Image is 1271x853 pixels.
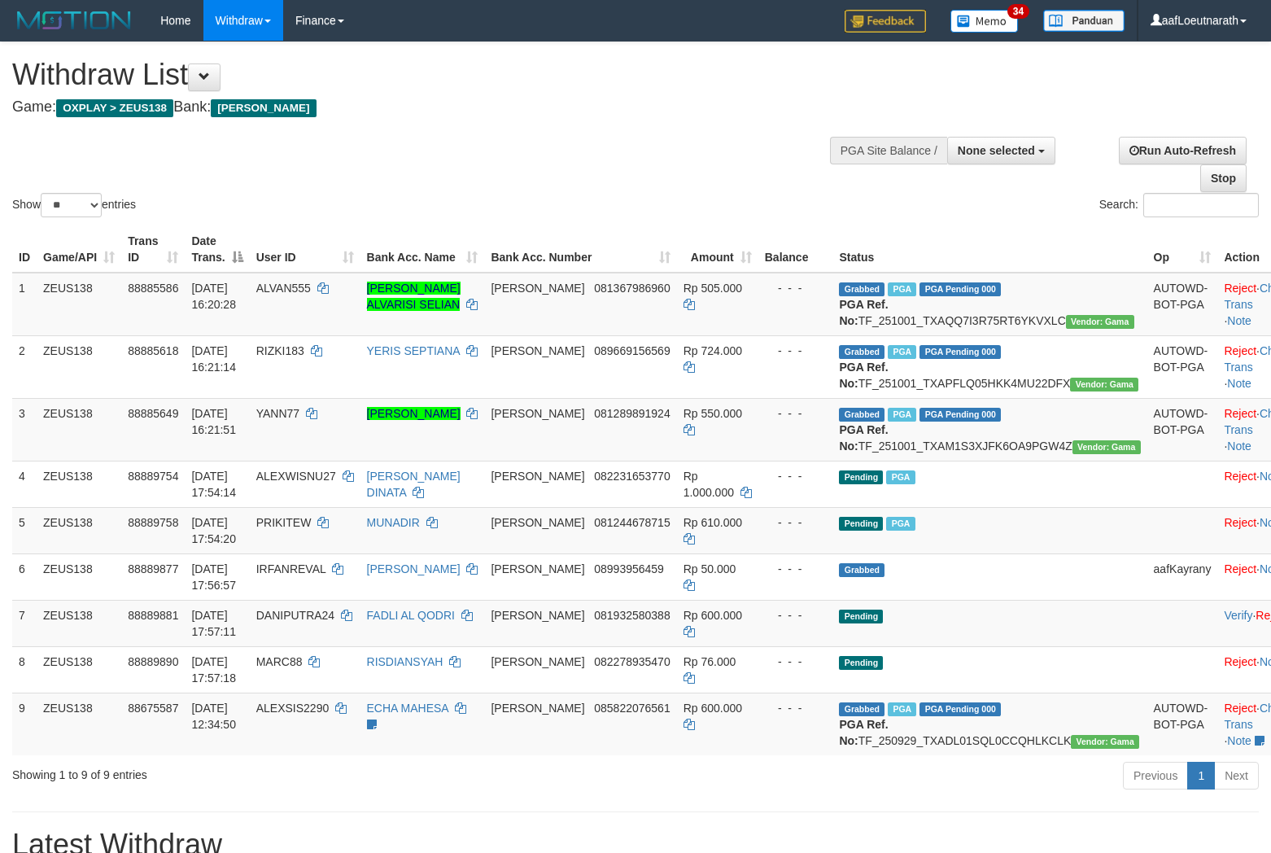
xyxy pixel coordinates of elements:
[1066,315,1134,329] span: Vendor URL: https://trx31.1velocity.biz
[12,600,37,646] td: 7
[1227,734,1251,747] a: Note
[1147,273,1218,336] td: AUTOWD-BOT-PGA
[758,226,833,273] th: Balance
[1147,226,1218,273] th: Op: activate to sort column ascending
[491,282,584,295] span: [PERSON_NAME]
[594,655,670,668] span: Copy 082278935470 to clipboard
[950,10,1019,33] img: Button%20Memo.svg
[1099,193,1259,217] label: Search:
[839,563,884,577] span: Grabbed
[360,226,485,273] th: Bank Acc. Name: activate to sort column ascending
[191,655,236,685] span: [DATE] 17:57:18
[1214,762,1259,790] a: Next
[12,8,136,33] img: MOTION_logo.png
[491,407,584,420] span: [PERSON_NAME]
[12,693,37,755] td: 9
[12,59,831,91] h1: Withdraw List
[1224,609,1252,622] a: Verify
[765,514,827,531] div: - - -
[211,99,316,117] span: [PERSON_NAME]
[832,335,1147,398] td: TF_251001_TXAPFLQ05HKK4MU22DFX
[919,702,1001,716] span: PGA Pending
[594,609,670,622] span: Copy 081932580388 to clipboard
[121,226,185,273] th: Trans ID: activate to sort column ascending
[765,654,827,670] div: - - -
[1227,377,1251,390] a: Note
[1224,655,1256,668] a: Reject
[491,609,584,622] span: [PERSON_NAME]
[191,702,236,731] span: [DATE] 12:34:50
[765,468,827,484] div: - - -
[839,702,884,716] span: Grabbed
[191,609,236,638] span: [DATE] 17:57:11
[684,702,742,715] span: Rp 600.000
[12,226,37,273] th: ID
[1224,282,1256,295] a: Reject
[594,344,670,357] span: Copy 089669156569 to clipboard
[839,282,884,296] span: Grabbed
[367,344,460,357] a: YERIS SEPTIANA
[958,144,1035,157] span: None selected
[256,282,311,295] span: ALVAN555
[491,562,584,575] span: [PERSON_NAME]
[256,562,326,575] span: IRFANREVAL
[12,273,37,336] td: 1
[684,282,742,295] span: Rp 505.000
[1071,735,1139,749] span: Vendor URL: https://trx31.1velocity.biz
[37,461,121,507] td: ZEUS138
[12,461,37,507] td: 4
[919,282,1001,296] span: PGA Pending
[37,273,121,336] td: ZEUS138
[1143,193,1259,217] input: Search:
[765,280,827,296] div: - - -
[37,553,121,600] td: ZEUS138
[765,607,827,623] div: - - -
[832,398,1147,461] td: TF_251001_TXAM1S3XJFK6OA9PGW4Z
[684,470,734,499] span: Rp 1.000.000
[832,226,1147,273] th: Status
[1119,137,1247,164] a: Run Auto-Refresh
[128,344,178,357] span: 88885618
[1224,702,1256,715] a: Reject
[128,470,178,483] span: 88889754
[367,516,420,529] a: MUNADIR
[1070,378,1138,392] span: Vendor URL: https://trx31.1velocity.biz
[12,398,37,461] td: 3
[250,226,360,273] th: User ID: activate to sort column ascending
[839,470,883,484] span: Pending
[832,693,1147,755] td: TF_250929_TXADL01SQL0CCQHLKCLK
[128,516,178,529] span: 88889758
[1147,398,1218,461] td: AUTOWD-BOT-PGA
[12,193,136,217] label: Show entries
[367,702,448,715] a: ECHA MAHESA
[185,226,249,273] th: Date Trans.: activate to sort column descending
[191,407,236,436] span: [DATE] 16:21:51
[128,702,178,715] span: 88675587
[491,702,584,715] span: [PERSON_NAME]
[367,470,461,499] a: [PERSON_NAME] DINATA
[594,562,664,575] span: Copy 08993956459 to clipboard
[37,693,121,755] td: ZEUS138
[1224,344,1256,357] a: Reject
[888,408,916,422] span: Marked by aafanarl
[256,516,312,529] span: PRIKITEW
[191,282,236,311] span: [DATE] 16:20:28
[919,345,1001,359] span: PGA Pending
[41,193,102,217] select: Showentries
[594,407,670,420] span: Copy 081289891924 to clipboard
[256,702,330,715] span: ALEXSIS2290
[839,361,888,390] b: PGA Ref. No:
[256,407,299,420] span: YANN77
[684,344,742,357] span: Rp 724.000
[1227,314,1251,327] a: Note
[888,282,916,296] span: Marked by aafanarl
[832,273,1147,336] td: TF_251001_TXAQQ7I3R75RT6YKVXLC
[765,561,827,577] div: - - -
[12,99,831,116] h4: Game: Bank:
[839,408,884,422] span: Grabbed
[594,516,670,529] span: Copy 081244678715 to clipboard
[37,398,121,461] td: ZEUS138
[684,516,742,529] span: Rp 610.000
[1227,440,1251,453] a: Note
[37,600,121,646] td: ZEUS138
